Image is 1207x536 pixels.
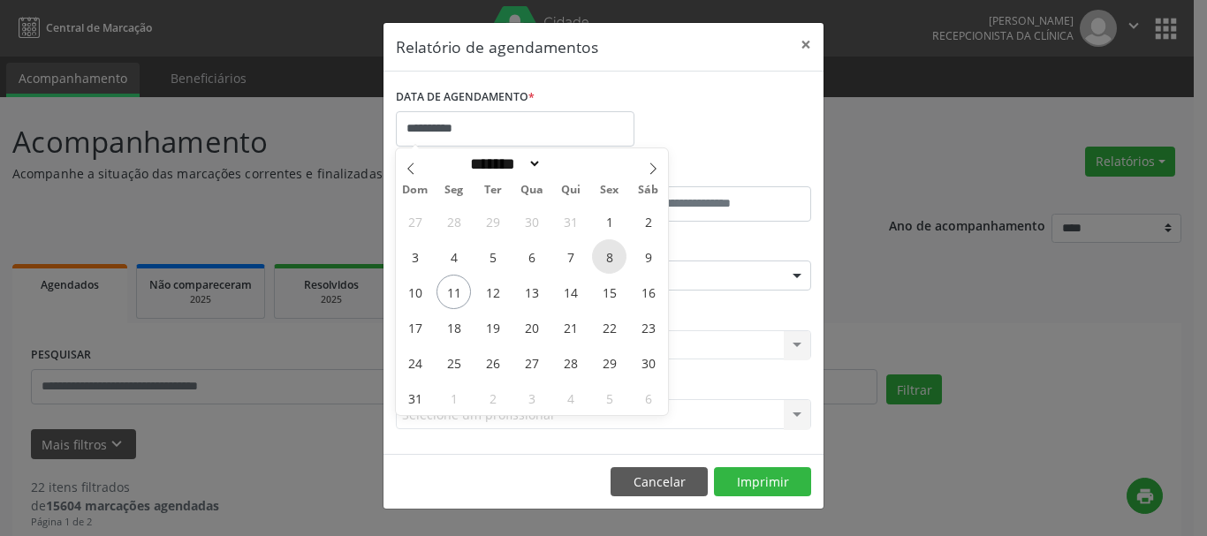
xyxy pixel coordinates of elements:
[398,381,432,415] span: Agosto 31, 2025
[590,185,629,196] span: Sex
[553,310,588,344] span: Agosto 21, 2025
[436,239,471,274] span: Agosto 4, 2025
[475,345,510,380] span: Agosto 26, 2025
[514,275,549,309] span: Agosto 13, 2025
[475,239,510,274] span: Agosto 5, 2025
[475,381,510,415] span: Setembro 2, 2025
[514,345,549,380] span: Agosto 27, 2025
[396,84,535,111] label: DATA DE AGENDAMENTO
[514,310,549,344] span: Agosto 20, 2025
[592,345,626,380] span: Agosto 29, 2025
[398,275,432,309] span: Agosto 10, 2025
[553,239,588,274] span: Agosto 7, 2025
[475,275,510,309] span: Agosto 12, 2025
[436,204,471,238] span: Julho 28, 2025
[631,204,665,238] span: Agosto 2, 2025
[396,185,435,196] span: Dom
[474,185,512,196] span: Ter
[398,204,432,238] span: Julho 27, 2025
[514,204,549,238] span: Julho 30, 2025
[435,185,474,196] span: Seg
[436,275,471,309] span: Agosto 11, 2025
[592,381,626,415] span: Setembro 5, 2025
[464,155,542,173] select: Month
[553,275,588,309] span: Agosto 14, 2025
[631,310,665,344] span: Agosto 23, 2025
[514,239,549,274] span: Agosto 6, 2025
[396,35,598,58] h5: Relatório de agendamentos
[629,185,668,196] span: Sáb
[398,310,432,344] span: Agosto 17, 2025
[611,467,708,497] button: Cancelar
[436,345,471,380] span: Agosto 25, 2025
[631,381,665,415] span: Setembro 6, 2025
[592,275,626,309] span: Agosto 15, 2025
[553,345,588,380] span: Agosto 28, 2025
[631,345,665,380] span: Agosto 30, 2025
[512,185,551,196] span: Qua
[714,467,811,497] button: Imprimir
[592,204,626,238] span: Agosto 1, 2025
[553,381,588,415] span: Setembro 4, 2025
[788,23,824,66] button: Close
[631,275,665,309] span: Agosto 16, 2025
[553,204,588,238] span: Julho 31, 2025
[475,310,510,344] span: Agosto 19, 2025
[398,239,432,274] span: Agosto 3, 2025
[592,239,626,274] span: Agosto 8, 2025
[398,345,432,380] span: Agosto 24, 2025
[542,155,600,173] input: Year
[514,381,549,415] span: Setembro 3, 2025
[592,310,626,344] span: Agosto 22, 2025
[631,239,665,274] span: Agosto 9, 2025
[436,381,471,415] span: Setembro 1, 2025
[551,185,590,196] span: Qui
[475,204,510,238] span: Julho 29, 2025
[608,159,811,186] label: ATÉ
[436,310,471,344] span: Agosto 18, 2025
